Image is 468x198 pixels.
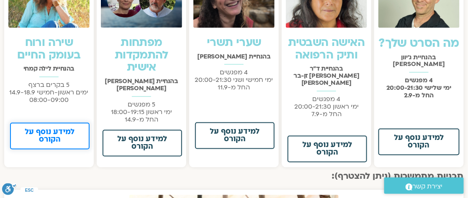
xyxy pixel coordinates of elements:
span: החל מ-7.9 [311,110,342,119]
h2: תכניות מתמשכות (ניתן להצטרף): [4,172,464,182]
span: החל מ-11.9 [218,84,250,92]
span: למידע נוסף על הקורס [21,129,79,144]
a: למידע נוסף על הקורס [103,130,182,157]
span: יצירת קשר [413,181,443,192]
a: למידע נוסף על הקורס [288,136,367,162]
h2: בהנחיית ג'יוון [PERSON_NAME] [378,54,460,68]
span: למידע נוסף על הקורס [113,136,171,151]
h2: בהנחיית [PERSON_NAME] [PERSON_NAME] [101,78,182,92]
span: למידע נוסף על הקורס [206,128,264,143]
p: 5 בקרים ברצף ימים ראשון-חמישי 14.9-18.9 [8,81,90,104]
a: למידע נוסף על הקורס [378,129,460,155]
span: 08:00-09:00 [29,96,69,104]
p: 5 מפגשים ימי ראשון 18:00-19:15 [101,101,182,124]
h2: בהנחיית [PERSON_NAME] [193,53,275,60]
a: למידע נוסף על הקורס [195,122,275,149]
a: האישה השבטית ותיק הרפואה [288,35,365,63]
span: החל מ-14.9 [125,116,158,124]
a: יצירת קשר [384,178,464,194]
a: מה הסרט שלך? [379,35,460,51]
strong: החל מ-2.9 [404,91,434,100]
h2: בהנחיית לילה קמחי [8,66,90,73]
a: למידע נוסף על הקורס [10,123,90,150]
p: 4 מפגשים ימי ראשון 20:00-21:30 [286,96,367,118]
strong: ימי שלישי 20:00-21:30 [387,84,452,92]
a: שערי תשרי [207,35,261,50]
a: מפתחות להתמקדות אישית [115,35,168,75]
strong: 4 מפגשים [405,76,433,85]
a: שירה ורוח בעומק החיים [17,35,80,63]
span: למידע נוסף על הקורס [389,135,449,150]
p: 4 מפגשים ימי חמישי ושני 20:00-21:30 [193,69,275,91]
h2: בהנחיית ד"ר [PERSON_NAME] זן-בר [PERSON_NAME] [286,66,367,87]
span: למידע נוסף על הקורס [298,142,356,157]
